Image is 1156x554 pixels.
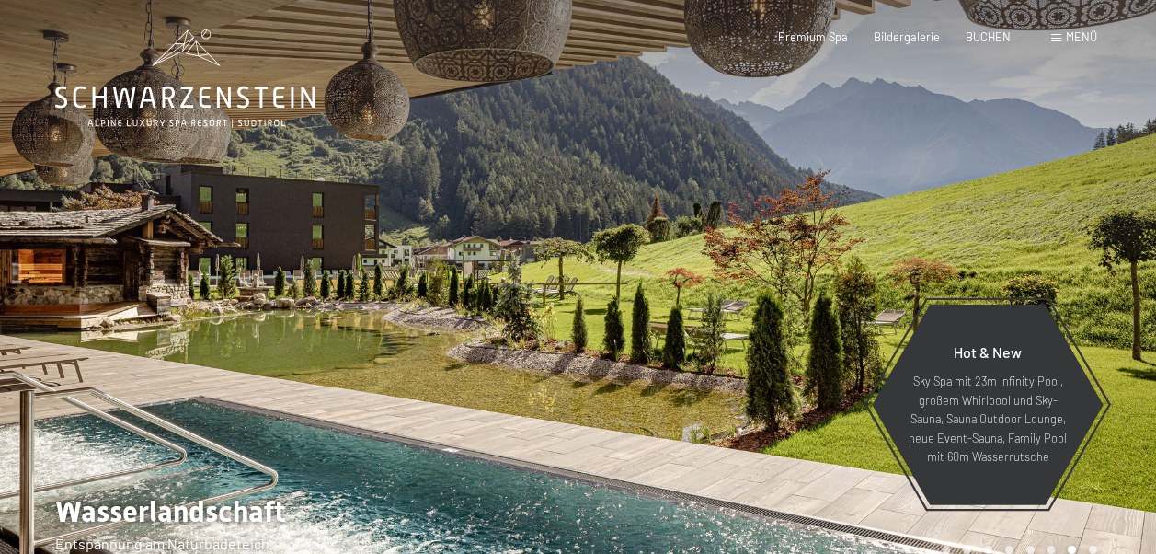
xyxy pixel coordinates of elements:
div: Carousel Page 1 [943,546,951,554]
div: Carousel Pagination [936,546,1097,554]
span: Hot & New [954,343,1022,361]
div: Carousel Page 5 [1026,546,1035,554]
a: BUCHEN [966,29,1011,44]
div: Carousel Page 8 [1089,546,1097,554]
div: Carousel Page 6 [1047,546,1056,554]
div: Carousel Page 7 (Current Slide) [1068,546,1076,554]
a: Bildergalerie [874,29,940,44]
a: Hot & New Sky Spa mit 23m Infinity Pool, großem Whirlpool und Sky-Sauna, Sauna Outdoor Lounge, ne... [871,304,1104,506]
div: Carousel Page 4 [1005,546,1013,554]
a: Premium Spa [778,29,848,44]
p: Sky Spa mit 23m Infinity Pool, großem Whirlpool und Sky-Sauna, Sauna Outdoor Lounge, neue Event-S... [908,372,1068,466]
div: Carousel Page 3 [984,546,992,554]
span: Menü [1066,29,1097,44]
div: Carousel Page 2 [963,546,971,554]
